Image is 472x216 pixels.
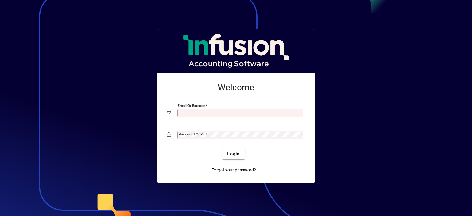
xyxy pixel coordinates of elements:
[167,82,305,93] h2: Welcome
[227,151,240,157] span: Login
[179,132,205,136] mat-label: Password or Pin
[209,164,258,175] a: Forgot your password?
[222,148,245,159] button: Login
[211,167,256,173] span: Forgot your password?
[178,104,205,108] mat-label: Email or Barcode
